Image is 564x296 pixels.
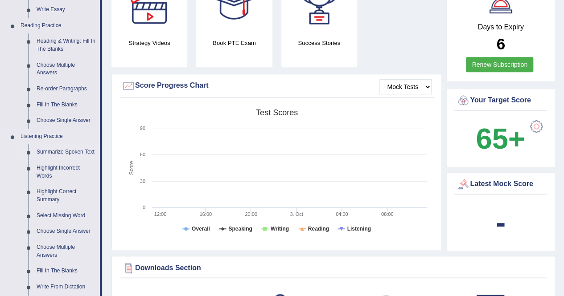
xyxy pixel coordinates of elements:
a: Fill In The Blanks [33,263,100,279]
h4: Days to Expiry [457,23,545,31]
a: Choose Single Answer [33,223,100,239]
a: Choose Multiple Answers [33,57,100,81]
a: Fill In The Blanks [33,97,100,113]
text: 16:00 [200,211,212,217]
a: Choose Single Answer [33,113,100,129]
tspan: Speaking [228,226,252,232]
a: Highlight Correct Summary [33,184,100,207]
text: 08:00 [381,211,394,217]
div: Your Target Score [457,94,545,107]
text: 20:00 [245,211,257,217]
tspan: Test scores [256,108,298,117]
a: Renew Subscription [466,57,533,72]
h4: Success Stories [281,38,357,48]
text: 90 [140,126,145,131]
tspan: Overall [192,226,210,232]
a: Reading & Writing: Fill In The Blanks [33,33,100,57]
tspan: Reading [308,226,329,232]
text: 04:00 [336,211,348,217]
a: Write From Dictation [33,279,100,295]
a: Reading Practice [16,18,100,34]
b: 6 [496,35,505,53]
a: Write Essay [33,2,100,18]
a: Summarize Spoken Text [33,144,100,160]
b: - [496,206,506,239]
tspan: 3. Oct [290,211,303,217]
tspan: Writing [271,226,289,232]
a: Re-order Paragraphs [33,81,100,97]
text: 60 [140,152,145,157]
h4: Strategy Videos [111,38,187,48]
h4: Book PTE Exam [196,38,272,48]
b: 65+ [476,122,525,155]
text: 12:00 [154,211,167,217]
a: Highlight Incorrect Words [33,160,100,184]
text: 30 [140,178,145,184]
tspan: Score [128,161,135,175]
div: Score Progress Chart [122,79,432,93]
div: Downloads Section [122,261,545,275]
a: Select Missing Word [33,208,100,224]
tspan: Listening [347,226,371,232]
text: 0 [143,205,145,210]
div: Latest Mock Score [457,178,545,191]
a: Listening Practice [16,129,100,145]
a: Choose Multiple Answers [33,239,100,263]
